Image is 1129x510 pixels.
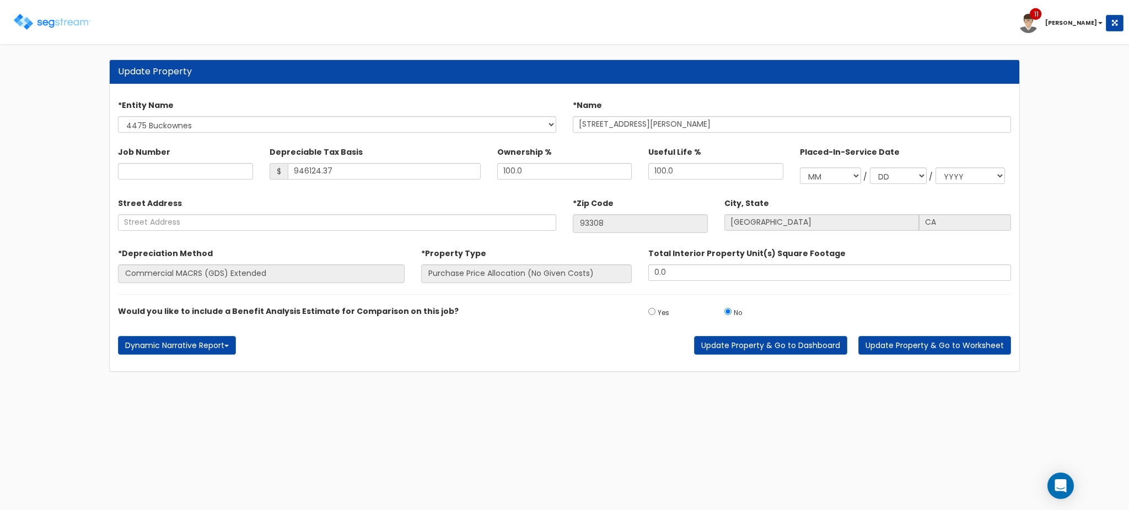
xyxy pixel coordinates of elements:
button: Update Property & Go to Worksheet [858,336,1011,355]
label: Would you like to include a Benefit Analysis Estimate for Comparison on this job? [118,306,459,317]
label: Useful Life % [648,143,701,158]
button: Update Property & Go to Dashboard [694,336,847,355]
small: Yes [658,308,669,317]
input: Depreciation [648,163,783,180]
label: Placed-In-Service Date [800,143,900,158]
input: Street Address [118,214,556,231]
img: logo.png [14,14,91,30]
label: Street Address [118,194,182,209]
input: total square foot [648,264,1010,281]
input: Zip Code [573,214,708,233]
div: / [929,171,933,182]
label: City, State [724,194,769,209]
label: Depreciable Tax Basis [270,143,363,158]
img: avatar.png [1019,14,1038,33]
div: / [863,171,868,182]
label: *Zip Code [573,194,614,209]
div: Update Property [118,66,1011,78]
label: Job Number [118,143,170,158]
input: Property Name [573,116,1011,133]
label: Total Interior Property Unit(s) Square Footage [648,244,846,259]
span: 11 [1034,9,1039,20]
label: *Entity Name [118,96,174,111]
span: $ [270,163,288,180]
b: [PERSON_NAME] [1045,19,1097,27]
label: *Property Type [421,244,486,259]
label: *Depreciation Method [118,244,213,259]
label: Ownership % [497,143,552,158]
button: Dynamic Narrative Report [118,336,236,355]
div: Open Intercom Messenger [1047,473,1074,499]
input: Ownership [497,163,632,180]
input: Depreciable Tax Basis [288,163,480,180]
label: *Name [573,96,602,111]
small: No [734,308,742,317]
